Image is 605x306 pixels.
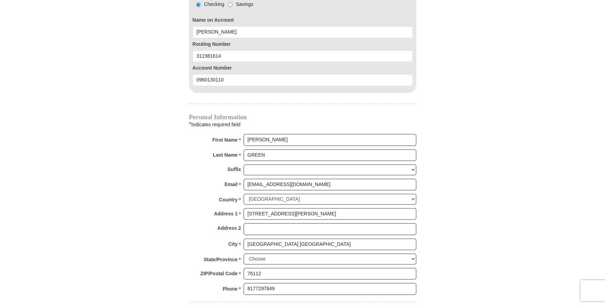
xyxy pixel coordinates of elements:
strong: ZIP/Postal Code [200,269,238,278]
label: Account Number [193,64,413,72]
strong: Address 1 [214,209,238,219]
label: Name on Account [193,16,413,24]
strong: Address 2 [217,223,241,233]
strong: First Name [213,135,238,145]
div: Checking Savings [193,1,253,8]
strong: State/Province [204,255,238,264]
strong: City [228,239,237,249]
strong: Phone [223,284,238,294]
strong: Last Name [213,150,238,160]
label: Routing Number [193,41,413,48]
strong: Suffix [228,164,241,174]
h4: Personal Information [189,114,416,120]
strong: Email [225,179,238,189]
strong: Country [219,195,238,205]
div: Indicates required field [189,120,416,129]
